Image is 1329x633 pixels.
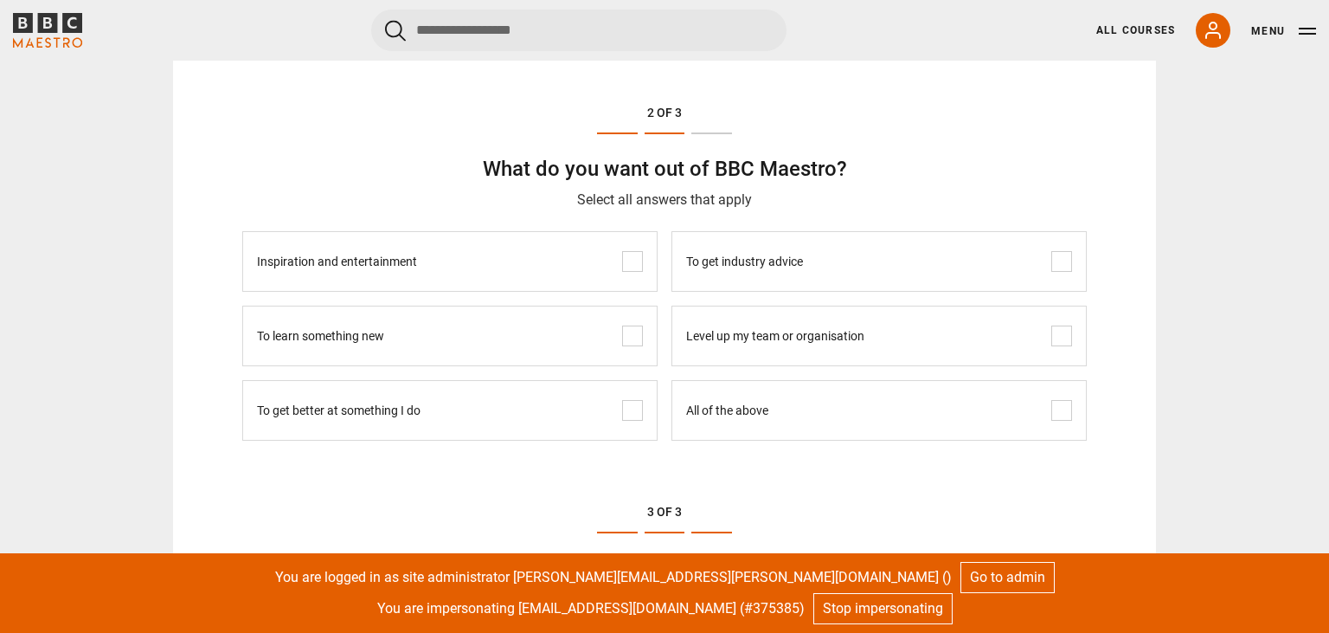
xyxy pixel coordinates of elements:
[257,307,384,365] span: To learn something new
[960,562,1055,593] a: Go to admin
[242,104,1087,122] p: 2 of 3
[686,307,864,365] span: Level up my team or organisation
[242,155,1087,183] h2: What do you want out of BBC Maestro?
[1251,23,1316,40] button: Toggle navigation
[13,13,82,48] svg: BBC Maestro
[371,10,786,51] input: Search
[1096,23,1175,38] a: All Courses
[813,593,953,624] a: Stop impersonating
[242,190,1087,210] p: Select all answers that apply
[242,503,1087,521] p: 3 of 3
[686,232,803,291] span: To get industry advice
[257,381,421,440] span: To get better at something I do
[257,232,417,291] span: Inspiration and entertainment
[385,20,406,42] button: Submit the search query
[686,381,768,440] span: All of the above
